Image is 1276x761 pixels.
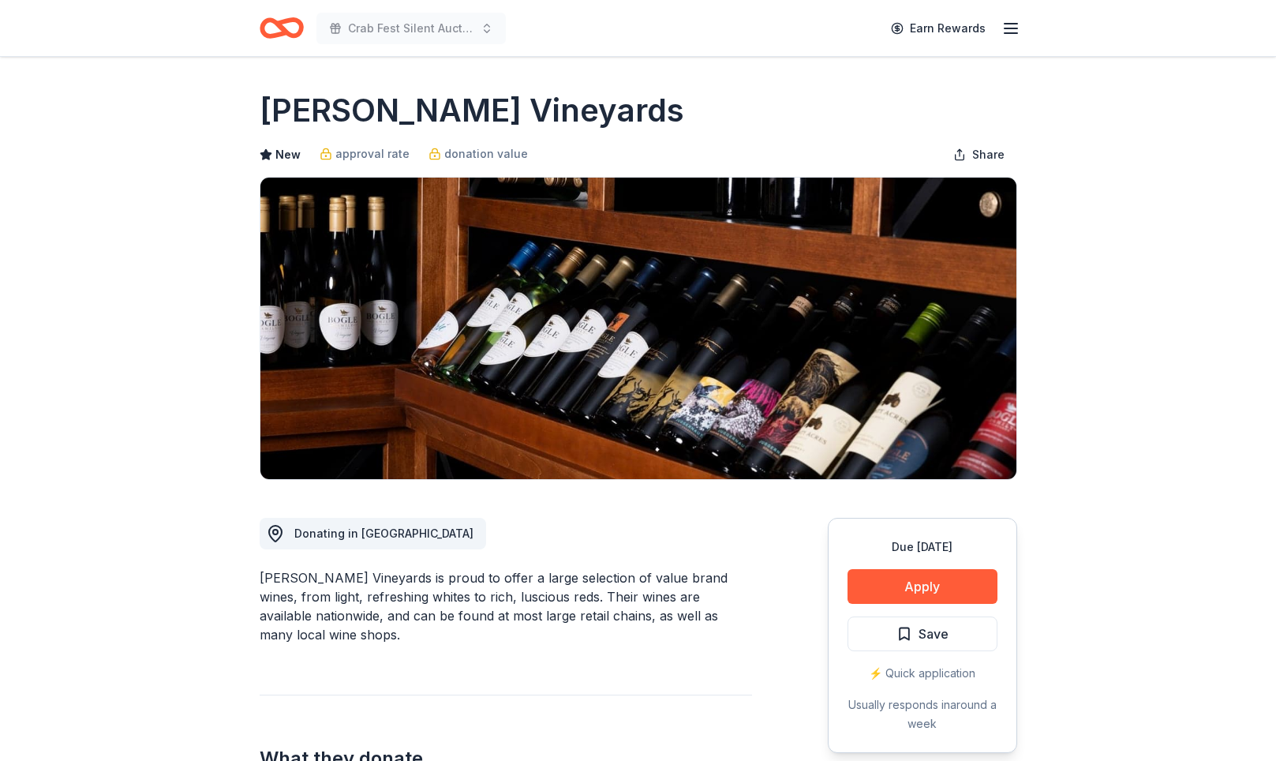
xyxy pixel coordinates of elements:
a: Earn Rewards [881,14,995,43]
button: Share [941,139,1017,171]
span: Crab Fest Silent Auction 2026 [348,19,474,38]
span: Donating in [GEOGRAPHIC_DATA] [294,527,473,540]
span: Save [919,624,949,644]
img: Image for Bogle Vineyards [260,178,1016,479]
div: ⚡️ Quick application [848,664,997,683]
span: New [275,145,301,164]
span: donation value [444,144,528,163]
a: Home [260,9,304,47]
span: Share [972,145,1005,164]
div: Usually responds in around a week [848,695,997,733]
button: Apply [848,569,997,604]
button: Crab Fest Silent Auction 2026 [316,13,506,44]
h1: [PERSON_NAME] Vineyards [260,88,684,133]
span: approval rate [335,144,410,163]
button: Save [848,617,997,651]
div: [PERSON_NAME] Vineyards is proud to offer a large selection of value brand wines, from light, ref... [260,568,752,644]
a: donation value [428,144,528,163]
div: Due [DATE] [848,538,997,557]
a: approval rate [320,144,410,163]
